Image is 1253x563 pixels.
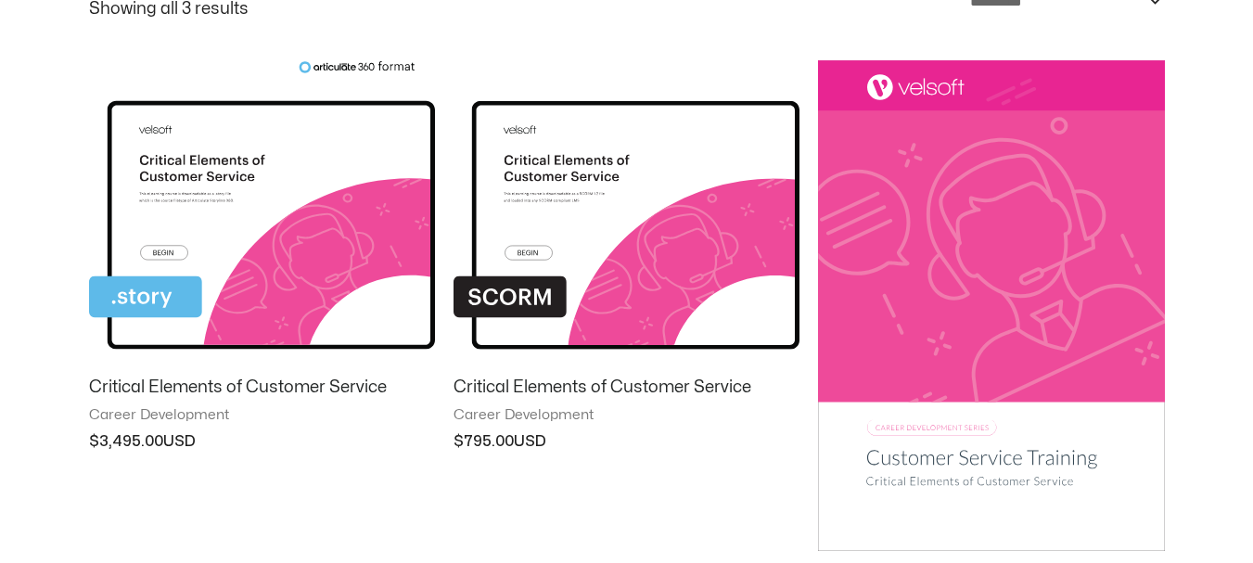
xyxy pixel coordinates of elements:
img: Critical Elements of Customer Service [89,60,435,362]
a: Critical Elements of Customer Service [89,377,435,406]
img: Critical Elements of Customer Service [454,60,799,362]
p: Showing all 3 results [89,1,249,18]
bdi: 795.00 [454,434,514,449]
img: Critical Elements of Customer Service [818,60,1164,552]
bdi: 3,495.00 [89,434,163,449]
a: Critical Elements of Customer Service [454,377,799,406]
span: $ [89,434,99,449]
h2: Critical Elements of Customer Service [454,377,799,398]
span: Career Development [89,406,435,425]
h2: Critical Elements of Customer Service [89,377,435,398]
span: $ [454,434,464,449]
span: Career Development [454,406,799,425]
